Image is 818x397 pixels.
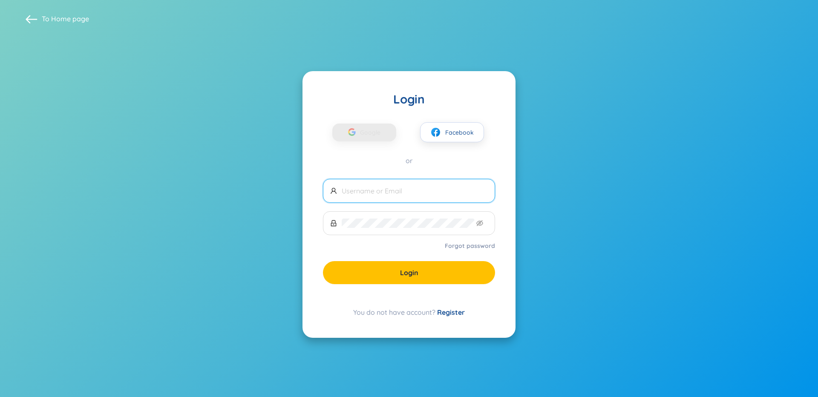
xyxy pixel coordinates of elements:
[323,92,495,107] div: Login
[445,128,474,137] span: Facebook
[420,122,484,142] button: facebookFacebook
[476,220,483,227] span: eye-invisible
[430,127,441,138] img: facebook
[342,186,488,196] input: Username or Email
[42,14,89,23] span: To
[51,14,89,23] a: Home page
[360,124,385,141] span: Google
[445,242,495,250] a: Forgot password
[330,220,337,227] span: lock
[437,308,465,316] a: Register
[400,268,418,277] span: Login
[332,124,396,141] button: Google
[323,307,495,317] div: You do not have account?
[323,261,495,284] button: Login
[323,156,495,165] div: or
[330,187,337,194] span: user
